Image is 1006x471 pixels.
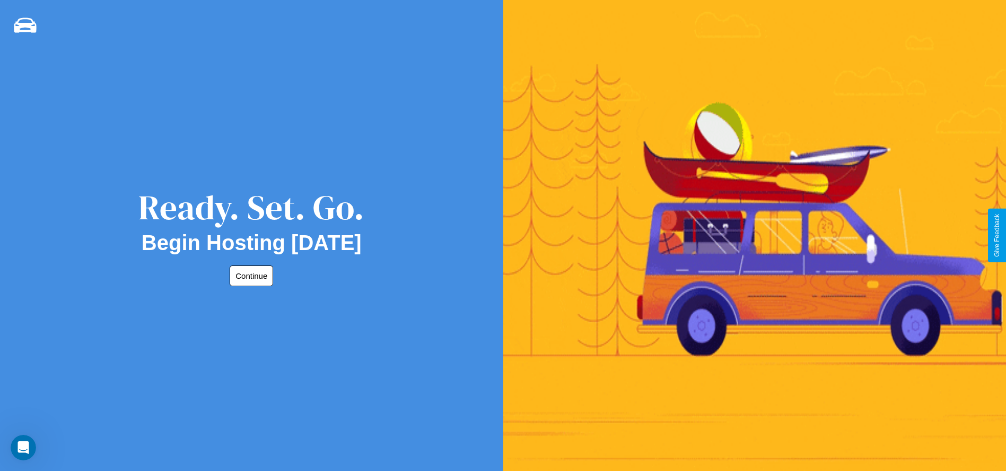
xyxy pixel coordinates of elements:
div: Ready. Set. Go. [138,184,364,231]
div: Give Feedback [993,214,1001,257]
h2: Begin Hosting [DATE] [142,231,362,255]
button: Continue [230,266,273,286]
iframe: Intercom live chat [11,435,36,460]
